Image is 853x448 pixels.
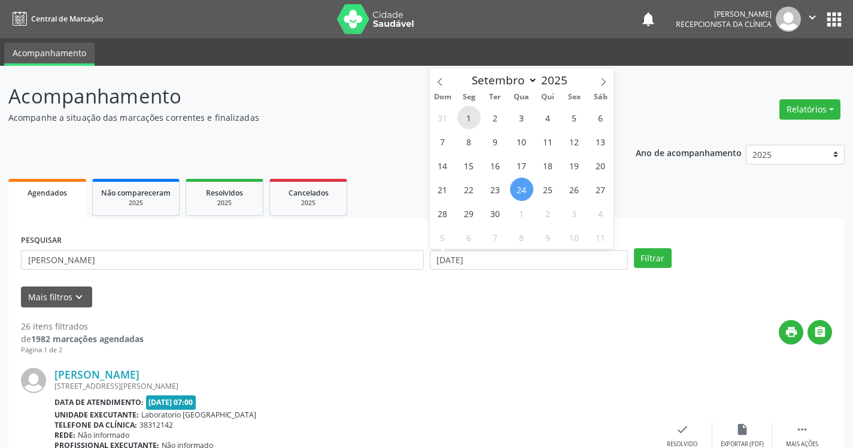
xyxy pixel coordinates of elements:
[801,7,824,32] button: 
[536,178,560,201] span: Setembro 25, 2025
[779,320,803,345] button: print
[536,225,560,249] span: Outubro 9, 2025
[484,202,507,225] span: Setembro 30, 2025
[457,130,481,153] span: Setembro 8, 2025
[484,130,507,153] span: Setembro 9, 2025
[139,420,173,430] span: 38312142
[561,93,587,101] span: Sex
[28,188,67,198] span: Agendados
[536,130,560,153] span: Setembro 11, 2025
[21,320,144,333] div: 26 itens filtrados
[431,154,454,177] span: Setembro 14, 2025
[535,93,561,101] span: Qui
[536,106,560,129] span: Setembro 4, 2025
[54,368,139,381] a: [PERSON_NAME]
[146,395,196,409] span: [DATE] 07:00
[457,154,481,177] span: Setembro 15, 2025
[676,423,689,436] i: check
[634,248,672,269] button: Filtrar
[563,154,586,177] span: Setembro 19, 2025
[21,250,424,270] input: Nome, CNS
[466,72,538,89] select: Month
[510,178,533,201] span: Setembro 24, 2025
[21,287,92,307] button: Mais filtroskeyboard_arrow_down
[31,333,144,345] strong: 1982 marcações agendadas
[430,250,628,270] input: Selecione um intervalo
[431,225,454,249] span: Outubro 5, 2025
[431,202,454,225] span: Setembro 28, 2025
[72,291,86,304] i: keyboard_arrow_down
[779,99,840,120] button: Relatórios
[206,188,243,198] span: Resolvidos
[101,199,171,208] div: 2025
[563,178,586,201] span: Setembro 26, 2025
[563,130,586,153] span: Setembro 12, 2025
[510,106,533,129] span: Setembro 3, 2025
[54,410,139,420] b: Unidade executante:
[457,225,481,249] span: Outubro 6, 2025
[589,154,612,177] span: Setembro 20, 2025
[4,42,95,66] a: Acompanhamento
[484,178,507,201] span: Setembro 23, 2025
[431,130,454,153] span: Setembro 7, 2025
[8,111,594,124] p: Acompanhe a situação das marcações correntes e finalizadas
[676,19,772,29] span: Recepcionista da clínica
[101,188,171,198] span: Não compareceram
[21,368,46,393] img: img
[195,199,254,208] div: 2025
[536,202,560,225] span: Outubro 2, 2025
[776,7,801,32] img: img
[589,130,612,153] span: Setembro 13, 2025
[484,154,507,177] span: Setembro 16, 2025
[796,423,809,436] i: 
[456,93,482,101] span: Seg
[289,188,329,198] span: Cancelados
[563,225,586,249] span: Outubro 10, 2025
[278,199,338,208] div: 2025
[736,423,749,436] i: insert_drive_file
[824,9,845,30] button: apps
[563,106,586,129] span: Setembro 5, 2025
[589,202,612,225] span: Outubro 4, 2025
[676,9,772,19] div: [PERSON_NAME]
[813,325,827,339] i: 
[589,178,612,201] span: Setembro 27, 2025
[510,154,533,177] span: Setembro 17, 2025
[54,381,652,391] div: [STREET_ADDRESS][PERSON_NAME]
[54,397,144,407] b: Data de atendimento:
[510,225,533,249] span: Outubro 8, 2025
[785,325,798,339] i: print
[430,93,456,101] span: Dom
[457,178,481,201] span: Setembro 22, 2025
[510,202,533,225] span: Outubro 1, 2025
[457,202,481,225] span: Setembro 29, 2025
[457,106,481,129] span: Setembro 1, 2025
[54,430,75,440] b: Rede:
[484,106,507,129] span: Setembro 2, 2025
[8,9,103,29] a: Central de Marcação
[636,145,742,160] p: Ano de acompanhamento
[21,231,62,250] label: PESQUISAR
[431,178,454,201] span: Setembro 21, 2025
[31,14,103,24] span: Central de Marcação
[563,202,586,225] span: Outubro 3, 2025
[8,81,594,111] p: Acompanhamento
[587,93,614,101] span: Sáb
[538,72,577,88] input: Year
[508,93,535,101] span: Qua
[482,93,508,101] span: Ter
[536,154,560,177] span: Setembro 18, 2025
[54,420,137,430] b: Telefone da clínica:
[589,225,612,249] span: Outubro 11, 2025
[141,410,256,420] span: Laboratorio [GEOGRAPHIC_DATA]
[431,106,454,129] span: Agosto 31, 2025
[640,11,657,28] button: notifications
[510,130,533,153] span: Setembro 10, 2025
[589,106,612,129] span: Setembro 6, 2025
[21,333,144,345] div: de
[808,320,832,345] button: 
[21,345,144,355] div: Página 1 de 2
[78,430,129,440] span: Não informado
[484,225,507,249] span: Outubro 7, 2025
[806,11,819,24] i: 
